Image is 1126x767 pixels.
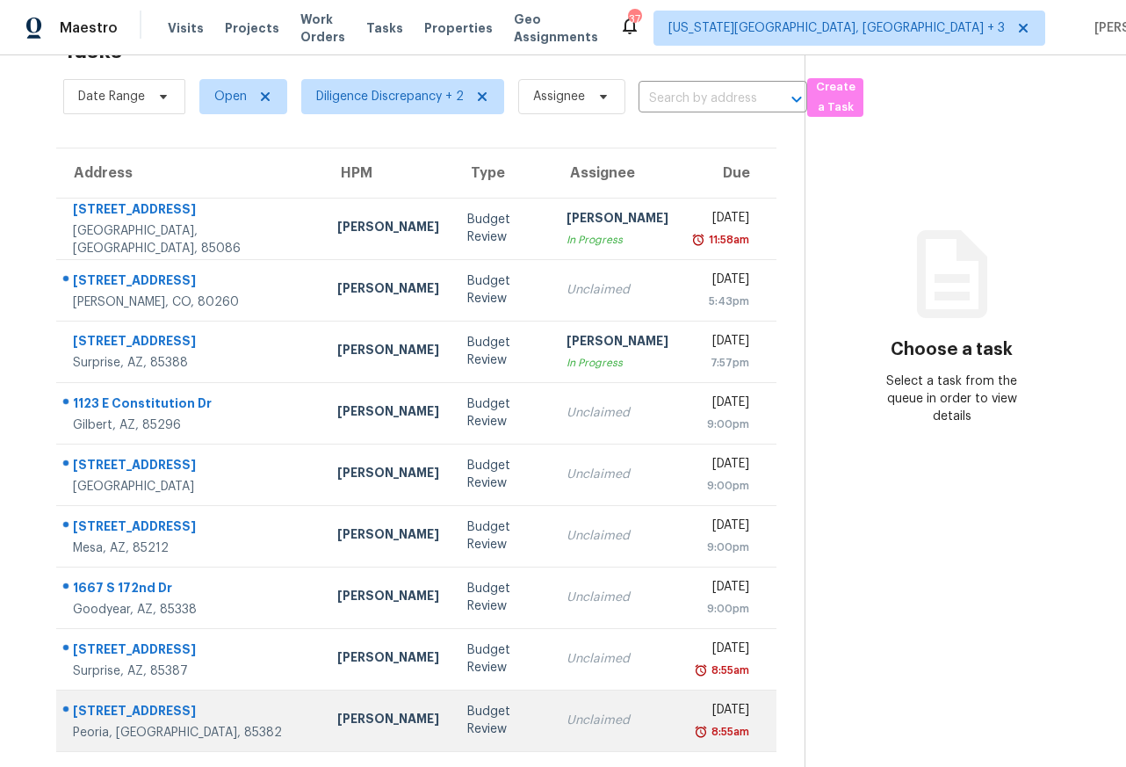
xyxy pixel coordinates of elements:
img: Overdue Alarm Icon [694,662,708,679]
div: [PERSON_NAME], CO, 80260 [73,293,309,311]
div: 8:55am [708,662,749,679]
div: [PERSON_NAME] [337,587,439,609]
div: [PERSON_NAME] [337,218,439,240]
div: In Progress [567,354,668,372]
span: Maestro [60,19,118,37]
div: [PERSON_NAME] [337,464,439,486]
div: Peoria, [GEOGRAPHIC_DATA], 85382 [73,724,309,742]
div: Gilbert, AZ, 85296 [73,416,309,434]
span: Properties [424,19,493,37]
span: Geo Assignments [514,11,598,46]
div: 7:57pm [697,354,749,372]
div: [PERSON_NAME] [337,525,439,547]
span: Work Orders [300,11,345,46]
div: In Progress [567,231,668,249]
h3: Choose a task [891,341,1013,358]
div: [STREET_ADDRESS] [73,517,309,539]
span: Date Range [78,88,145,105]
span: [US_STATE][GEOGRAPHIC_DATA], [GEOGRAPHIC_DATA] + 3 [668,19,1005,37]
div: Unclaimed [567,712,668,729]
th: HPM [323,148,453,198]
span: Open [214,88,247,105]
div: 9:00pm [697,477,749,495]
div: [GEOGRAPHIC_DATA] [73,478,309,496]
div: [STREET_ADDRESS] [73,640,309,662]
button: Open [784,87,809,112]
span: Diligence Discrepancy + 2 [316,88,464,105]
input: Search by address [639,85,758,112]
div: [DATE] [697,271,749,293]
div: 8:55am [708,723,749,741]
span: Visits [168,19,204,37]
div: [DATE] [697,517,749,539]
div: Unclaimed [567,589,668,606]
div: Budget Review [467,211,538,246]
div: Budget Review [467,334,538,369]
div: [DATE] [697,209,749,231]
div: Select a task from the queue in order to view details [879,373,1025,425]
th: Type [453,148,552,198]
div: Unclaimed [567,466,668,483]
div: [PERSON_NAME] [567,209,668,231]
div: [STREET_ADDRESS] [73,271,309,293]
div: Budget Review [467,580,538,615]
div: Mesa, AZ, 85212 [73,539,309,557]
div: Budget Review [467,518,538,554]
div: Unclaimed [567,650,668,668]
div: Goodyear, AZ, 85338 [73,601,309,619]
div: Unclaimed [567,404,668,422]
div: [PERSON_NAME] [337,648,439,670]
div: [PERSON_NAME] [337,710,439,732]
button: Create a Task [807,78,863,117]
div: 9:00pm [697,416,749,433]
div: 37 [628,11,640,28]
div: 9:00pm [697,600,749,618]
div: 9:00pm [697,539,749,556]
div: [DATE] [697,455,749,477]
div: Budget Review [467,457,538,492]
div: Budget Review [467,703,538,738]
div: [DATE] [697,640,749,662]
th: Due [682,148,776,198]
div: Budget Review [467,641,538,677]
div: 1123 E Constitution Dr [73,394,309,416]
div: [GEOGRAPHIC_DATA], [GEOGRAPHIC_DATA], 85086 [73,222,309,257]
div: 11:58am [705,231,749,249]
div: [PERSON_NAME] [337,279,439,301]
div: [STREET_ADDRESS] [73,332,309,354]
div: [PERSON_NAME] [337,341,439,363]
th: Address [56,148,323,198]
div: Unclaimed [567,527,668,545]
div: [DATE] [697,578,749,600]
div: [STREET_ADDRESS] [73,456,309,478]
div: [PERSON_NAME] [567,332,668,354]
div: [DATE] [697,701,749,723]
div: [DATE] [697,394,749,416]
span: Tasks [366,22,403,34]
div: 1667 S 172nd Dr [73,579,309,601]
span: Projects [225,19,279,37]
div: Surprise, AZ, 85388 [73,354,309,372]
div: Budget Review [467,395,538,431]
span: Create a Task [816,77,855,118]
h2: Tasks [63,42,122,60]
img: Overdue Alarm Icon [691,231,705,249]
div: [PERSON_NAME] [337,402,439,424]
div: [STREET_ADDRESS] [73,200,309,222]
img: Overdue Alarm Icon [694,723,708,741]
div: Unclaimed [567,281,668,299]
div: [DATE] [697,332,749,354]
div: 5:43pm [697,293,749,310]
th: Assignee [552,148,682,198]
div: Budget Review [467,272,538,308]
div: [STREET_ADDRESS] [73,702,309,724]
span: Assignee [533,88,585,105]
div: Surprise, AZ, 85387 [73,662,309,680]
